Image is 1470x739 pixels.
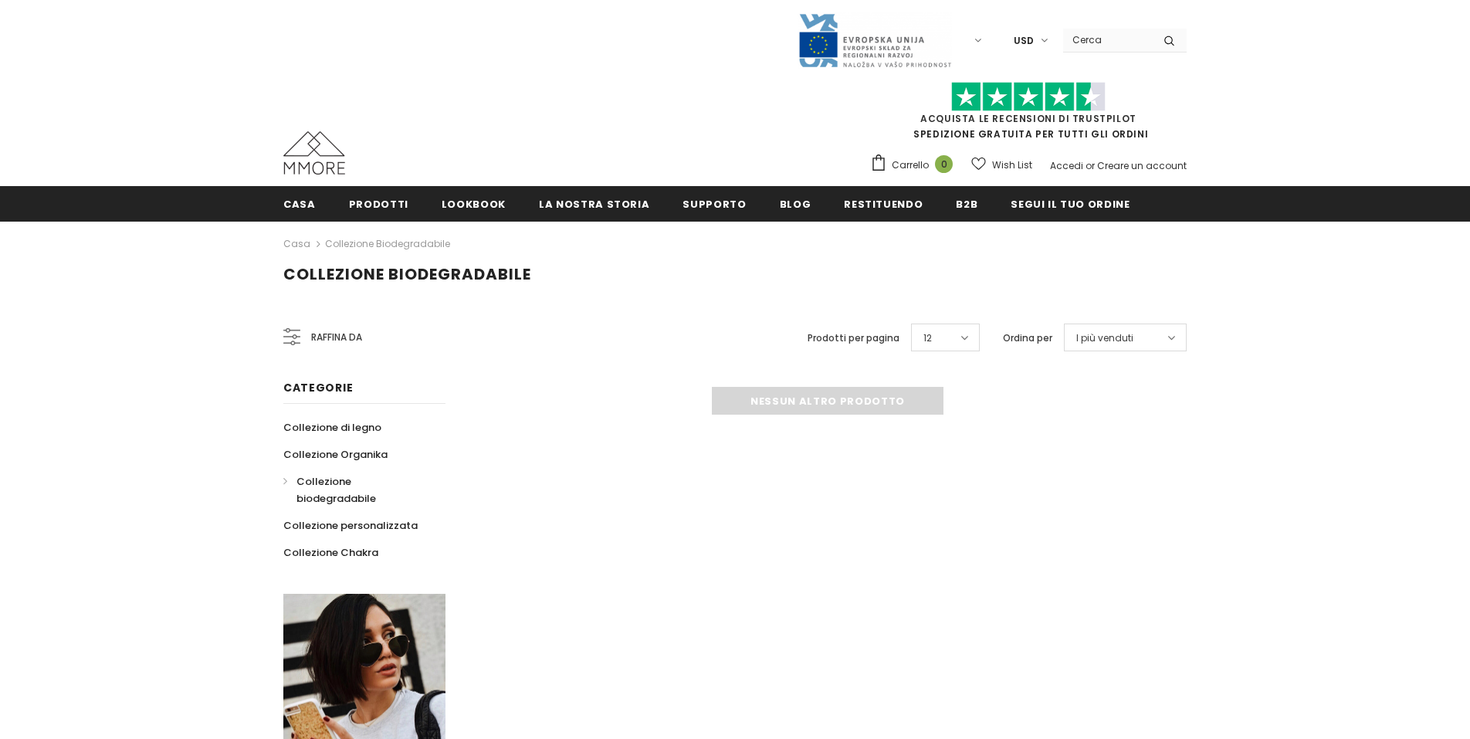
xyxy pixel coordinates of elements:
span: I più venduti [1076,331,1133,346]
span: Segui il tuo ordine [1011,197,1130,212]
a: B2B [956,186,977,221]
a: supporto [682,186,746,221]
span: or [1086,159,1095,172]
span: Collezione Organika [283,447,388,462]
span: Restituendo [844,197,923,212]
a: Wish List [971,151,1032,178]
span: Collezione Chakra [283,545,378,560]
a: Collezione Chakra [283,539,378,566]
a: Collezione biodegradabile [325,237,450,250]
img: Fidati di Pilot Stars [951,82,1106,112]
span: La nostra storia [539,197,649,212]
span: 12 [923,331,932,346]
input: Search Site [1063,29,1152,51]
span: Collezione biodegradabile [283,263,531,285]
a: Segui il tuo ordine [1011,186,1130,221]
span: SPEDIZIONE GRATUITA PER TUTTI GLI ORDINI [870,89,1187,141]
a: Collezione Organika [283,441,388,468]
span: Prodotti [349,197,408,212]
span: Collezione di legno [283,420,381,435]
span: Collezione personalizzata [283,518,418,533]
span: B2B [956,197,977,212]
span: Categorie [283,380,353,395]
span: Collezione biodegradabile [296,474,376,506]
img: Javni Razpis [798,12,952,69]
label: Prodotti per pagina [808,331,899,346]
span: Wish List [992,158,1032,173]
a: Collezione di legno [283,414,381,441]
img: Casi MMORE [283,131,345,175]
a: Restituendo [844,186,923,221]
a: Accedi [1050,159,1083,172]
span: supporto [682,197,746,212]
span: Raffina da [311,329,362,346]
a: Casa [283,235,310,253]
a: Carrello 0 [870,154,960,177]
a: Casa [283,186,316,221]
span: USD [1014,33,1034,49]
a: Collezione personalizzata [283,512,418,539]
a: Prodotti [349,186,408,221]
a: La nostra storia [539,186,649,221]
a: Lookbook [442,186,506,221]
label: Ordina per [1003,331,1052,346]
a: Collezione biodegradabile [283,468,428,512]
span: 0 [935,155,953,173]
a: Javni Razpis [798,33,952,46]
a: Blog [780,186,811,221]
span: Blog [780,197,811,212]
a: Creare un account [1097,159,1187,172]
span: Carrello [892,158,929,173]
a: Acquista le recensioni di TrustPilot [920,112,1136,125]
span: Casa [283,197,316,212]
span: Lookbook [442,197,506,212]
